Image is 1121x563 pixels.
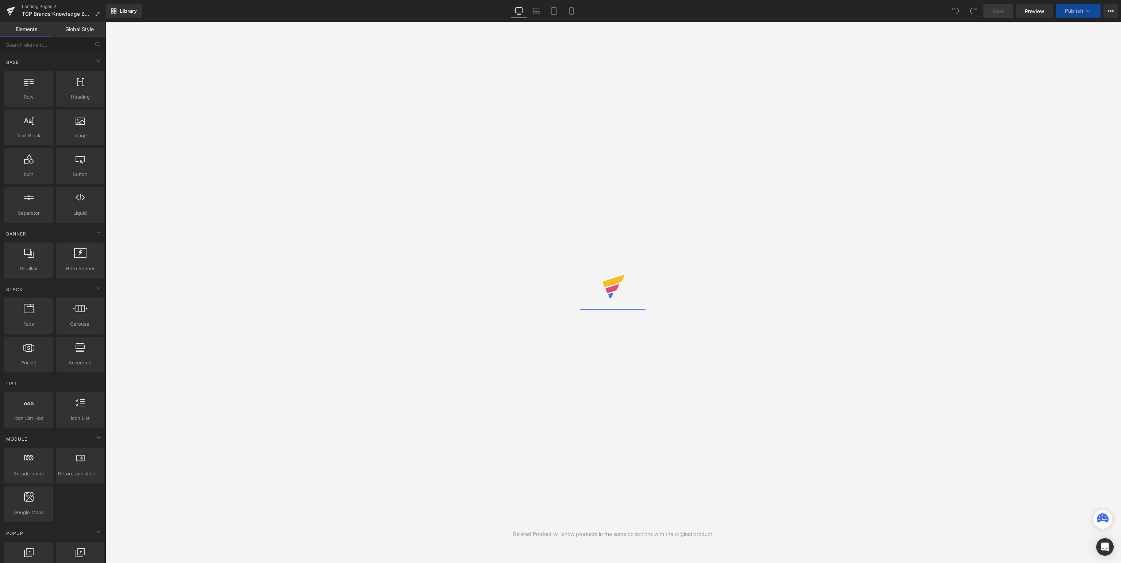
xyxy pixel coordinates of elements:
[528,4,545,18] a: Laptop
[58,320,102,328] span: Carousel
[7,171,51,178] span: Icon
[7,470,51,478] span: Breadcrumbs
[22,4,106,9] a: Landing Pages
[58,93,102,101] span: Heading
[7,132,51,139] span: Text Block
[948,4,963,18] button: Undo
[5,59,20,66] span: Base
[58,470,102,478] span: Before and After Images
[5,286,23,293] span: Stack
[510,4,528,18] a: Desktop
[58,359,102,367] span: Accordion
[5,530,24,537] span: Popup
[1025,7,1044,15] span: Preview
[5,380,18,387] span: List
[7,414,51,422] span: Icon List Hoz
[53,22,106,37] a: Global Style
[22,11,92,17] span: TCP Brands Knowledge Base
[58,132,102,139] span: Image
[120,8,137,14] span: Library
[1065,8,1083,14] span: Publish
[5,436,28,443] span: Module
[7,93,51,101] span: Row
[545,4,563,18] a: Tablet
[7,359,51,367] span: Pricing
[7,509,51,516] span: Google Maps
[106,4,142,18] a: New Library
[1016,4,1053,18] a: Preview
[7,320,51,328] span: Tabs
[966,4,981,18] button: Redo
[1096,538,1114,556] div: Open Intercom Messenger
[1103,4,1118,18] button: More
[58,265,102,272] span: Hero Banner
[1056,4,1101,18] button: Publish
[7,209,51,217] span: Separator
[992,7,1004,15] span: Save
[513,530,714,538] div: Related Product will show products in the same collections with the original product.
[58,414,102,422] span: Icon List
[563,4,580,18] a: Mobile
[7,265,51,272] span: Parallax
[58,209,102,217] span: Liquid
[5,230,27,237] span: Banner
[58,171,102,178] span: Button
